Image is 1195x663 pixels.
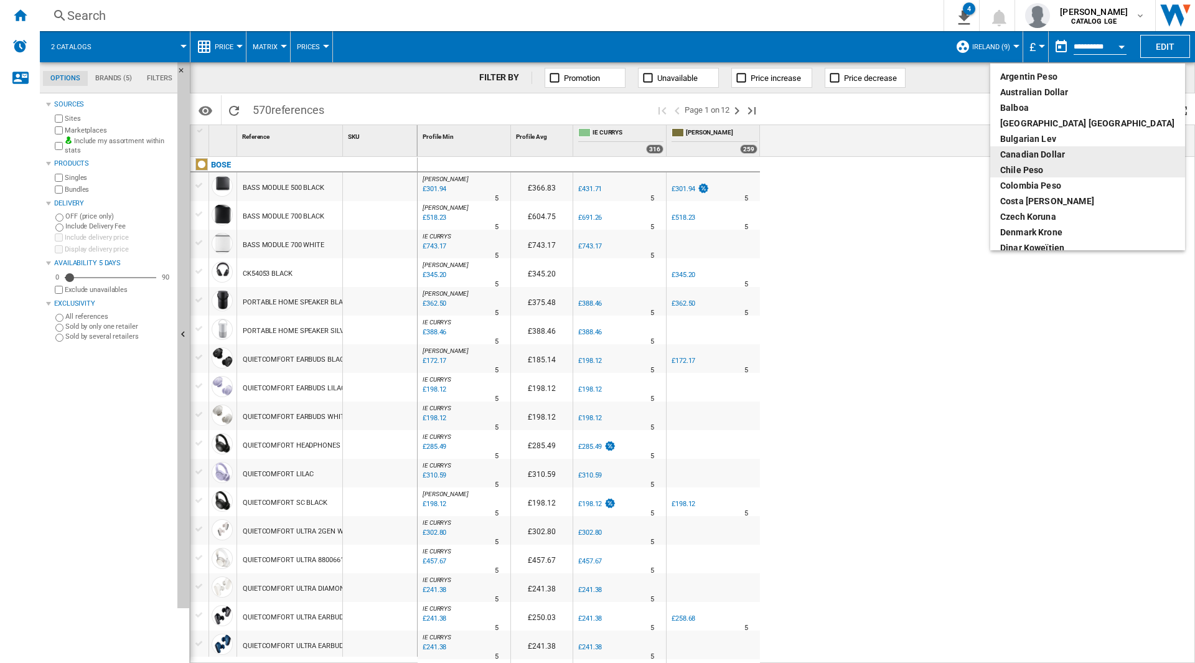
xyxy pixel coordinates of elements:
[1000,148,1175,161] div: Canadian Dollar
[1000,86,1175,98] div: Australian Dollar
[1000,133,1175,145] div: Bulgarian lev
[1000,226,1175,238] div: Denmark Krone
[1000,101,1175,114] div: balboa
[1000,179,1175,192] div: Colombia Peso
[1000,210,1175,223] div: Czech Koruna
[1000,70,1175,83] div: Argentin Peso
[1000,164,1175,176] div: Chile Peso
[1000,242,1175,254] div: dinar koweïtien
[1000,117,1175,129] div: [GEOGRAPHIC_DATA] [GEOGRAPHIC_DATA]
[1000,195,1175,207] div: Costa [PERSON_NAME]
